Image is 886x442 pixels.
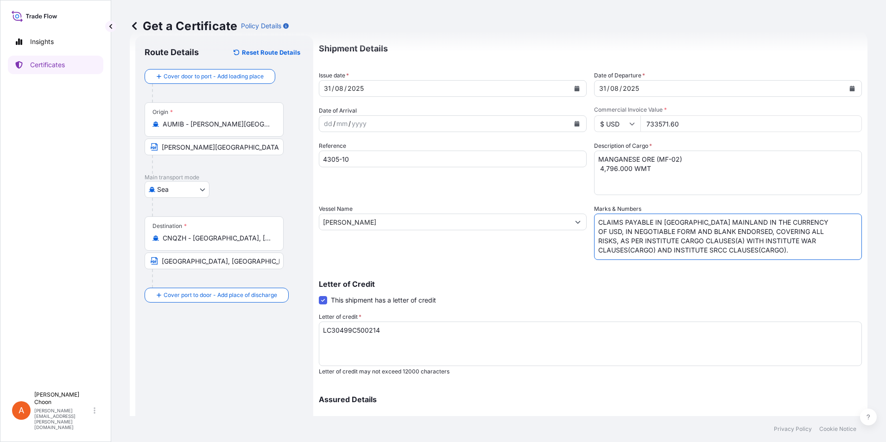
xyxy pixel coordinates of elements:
div: day, [323,118,333,129]
div: month, [609,83,620,94]
label: Vessel Name [319,204,353,214]
input: Type to search vessel name or IMO [319,214,570,230]
span: Date of Departure [594,71,645,80]
p: Get a Certificate [130,19,237,33]
div: day, [323,83,332,94]
div: year, [351,118,367,129]
span: Issue date [319,71,349,80]
div: month, [335,118,348,129]
input: Enter booking reference [319,151,587,167]
span: Date of Arrival [319,106,357,115]
span: Cover port to door - Add place of discharge [164,290,277,300]
input: Destination [163,234,272,243]
div: year, [347,83,365,94]
button: Cover port to door - Add place of discharge [145,288,289,303]
textarea: MANGANESE ORE (GL-01) 4,593.000 WMT [594,151,862,195]
label: Named Assured [594,414,636,423]
label: Reference [319,141,346,151]
p: [PERSON_NAME][EMAIL_ADDRESS][PERSON_NAME][DOMAIN_NAME] [34,408,92,430]
a: Insights [8,32,103,51]
button: Reset Route Details [229,45,304,60]
div: / [607,83,609,94]
textarea: LC30499C500214 [319,322,862,366]
span: Primary Assured [319,414,367,423]
div: day, [598,83,607,94]
div: Destination [152,222,187,230]
button: Show suggestions [570,214,586,230]
div: / [348,118,351,129]
div: / [332,83,334,94]
span: A [19,406,24,415]
p: Letter of credit may not exceed 12000 characters [319,368,862,375]
p: Assured Details [319,396,862,403]
p: [PERSON_NAME] Choon [34,391,92,406]
span: Commercial Invoice Value [594,106,862,114]
a: Certificates [8,56,103,74]
div: / [333,118,335,129]
input: Enter amount [640,115,862,132]
p: Reset Route Details [242,48,300,57]
div: Origin [152,108,173,116]
p: Route Details [145,47,199,58]
p: Policy Details [241,21,281,31]
a: Privacy Policy [774,425,812,433]
input: Origin [163,120,272,129]
span: Sea [157,185,169,194]
label: Description of Cargo [594,141,652,151]
input: Text to appear on certificate [145,253,284,269]
p: Certificates [30,60,65,69]
div: / [344,83,347,94]
button: Select transport [145,181,209,198]
a: Cookie Notice [819,425,856,433]
p: Letter of Credit [319,280,862,288]
label: Marks & Numbers [594,204,641,214]
span: This shipment has a letter of credit [331,296,436,305]
button: Calendar [570,116,584,131]
button: Calendar [845,81,860,96]
button: Cover door to port - Add loading place [145,69,275,84]
div: / [620,83,622,94]
div: month, [334,83,344,94]
p: Main transport mode [145,174,304,181]
button: Calendar [570,81,584,96]
div: year, [622,83,640,94]
span: Cover door to port - Add loading place [164,72,264,81]
textarea: CLAIMS PAYABLE IN [GEOGRAPHIC_DATA] MAINLAND IN THE CURRENCY OF USD, IN NEGOTIABLE FORM AND BLANK... [594,214,862,260]
input: Text to appear on certificate [145,139,284,155]
label: Letter of credit [319,312,361,322]
p: Insights [30,37,54,46]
